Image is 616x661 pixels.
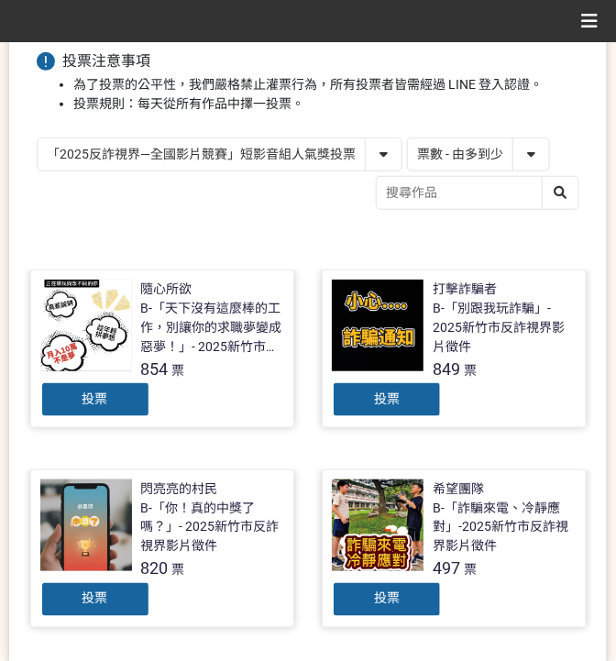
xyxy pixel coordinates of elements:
[82,591,108,606] span: 投票
[433,499,577,556] div: B-「詐騙來電、冷靜應對」-2025新竹市反詐視界影片徵件
[62,52,150,70] span: 投票注意事項
[433,479,484,499] div: 希望團隊
[374,591,400,606] span: 投票
[172,363,185,378] span: 票
[141,359,169,379] span: 854
[141,299,285,357] div: B-「天下沒有這麼棒的工作，別讓你的求職夢變成惡夢！」- 2025新竹市反詐視界影片徵件
[377,177,578,209] input: 搜尋作品
[464,363,477,378] span: 票
[30,270,295,428] a: 隨心所欲B-「天下沒有這麼棒的工作，別讓你的求職夢變成惡夢！」- 2025新竹市反詐視界影片徵件854票投票
[433,359,460,379] span: 849
[141,559,169,578] span: 820
[322,469,587,628] a: 希望團隊B-「詐騙來電、冷靜應對」-2025新竹市反詐視界影片徵件497票投票
[73,94,579,114] li: 投票規則：每天從所有作品中擇一投票。
[433,559,460,578] span: 497
[73,75,579,94] li: 為了投票的公平性，我們嚴格禁止灌票行為，所有投票者皆需經過 LINE 登入認證。
[433,280,497,299] div: 打擊詐騙者
[82,391,108,406] span: 投票
[433,299,577,357] div: B-「別跟我玩詐騙」- 2025新竹市反詐視界影片徵件
[322,270,587,428] a: 打擊詐騙者B-「別跟我玩詐騙」- 2025新竹市反詐視界影片徵件849票投票
[141,280,192,299] div: 隨心所欲
[464,563,477,578] span: 票
[141,479,218,499] div: 閃亮亮的村民
[172,563,185,578] span: 票
[30,469,295,628] a: 閃亮亮的村民B-「你！真的中獎了嗎？」- 2025新竹市反詐視界影片徵件820票投票
[374,391,400,406] span: 投票
[141,499,285,556] div: B-「你！真的中獎了嗎？」- 2025新竹市反詐視界影片徵件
